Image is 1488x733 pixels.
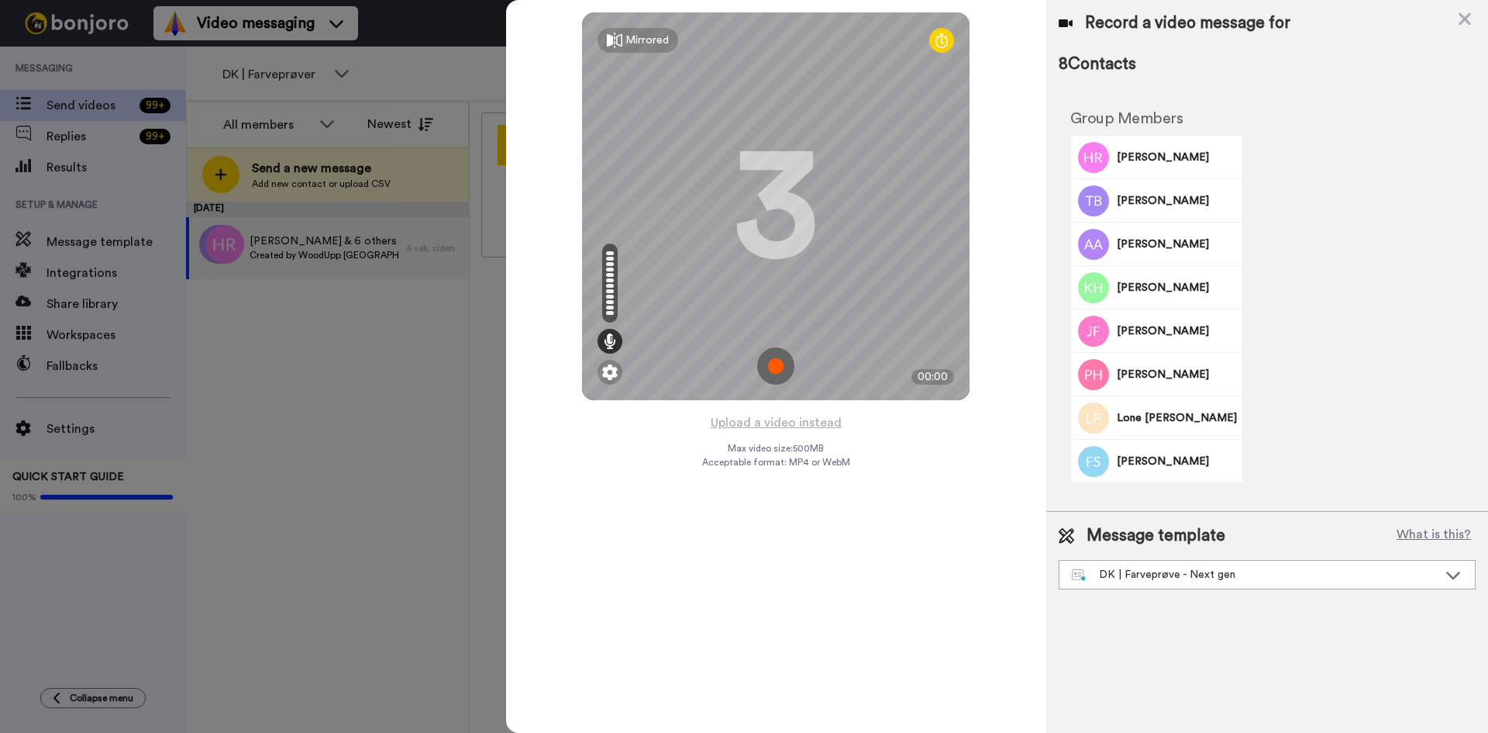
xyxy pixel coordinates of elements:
[1072,569,1087,582] img: nextgen-template.svg
[1117,237,1237,252] span: [PERSON_NAME]
[1078,229,1109,260] img: Image of Anna Maria Antony
[1117,280,1237,296] span: [PERSON_NAME]
[1117,454,1237,469] span: [PERSON_NAME]
[1117,323,1237,339] span: [PERSON_NAME]
[733,148,818,265] div: 3
[706,413,846,433] button: Upload a video instead
[1078,446,1109,477] img: Image of Frederik Sørensen
[728,442,824,455] span: Max video size: 500 MB
[1078,272,1109,303] img: Image of Katrine Hilstrup
[1392,524,1476,548] button: What is this?
[1078,142,1109,173] img: Image of Helle Rasmussen
[1070,110,1243,127] h2: Group Members
[1078,403,1109,434] img: Image of Lone Drejer Pedersen
[1117,150,1237,165] span: [PERSON_NAME]
[1117,193,1237,209] span: [PERSON_NAME]
[757,347,794,385] img: ic_record_start.svg
[1117,410,1237,426] span: Lone [PERSON_NAME]
[1078,185,1109,216] img: Image of Tobias Brun
[602,365,618,380] img: ic_gear.svg
[702,456,850,468] span: Acceptable format: MP4 or WebM
[1078,316,1109,347] img: Image of Jesper Finderup
[1117,367,1237,382] span: [PERSON_NAME]
[1078,359,1109,390] img: Image of Peter Hartvig
[1072,567,1438,583] div: DK | Farveprøve - Next gen
[1087,524,1225,548] span: Message template
[911,369,954,385] div: 00:00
